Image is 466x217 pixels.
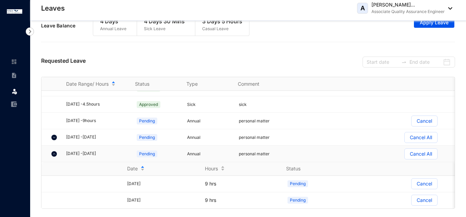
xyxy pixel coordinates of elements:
[205,197,252,204] p: 9 hrs
[239,102,247,107] span: sick
[100,25,126,32] p: Annual Leave
[144,17,185,25] p: 4 Days 30 Mins
[41,57,86,68] p: Requested Leave
[127,77,178,91] th: Status
[417,116,432,126] p: Cancel
[66,134,127,141] div: [DATE] - [DATE]
[66,81,109,87] span: Date Range/ Hours
[137,101,160,108] span: Approved
[127,181,171,187] div: [DATE]
[445,7,452,10] img: dropdown-black.8e83cc76930a90b1a4fdb6d089b7bf3a.svg
[137,134,157,141] span: Pending
[178,77,230,91] th: Type
[371,8,445,15] p: Associate Quality Assurance Engineer
[127,197,171,204] div: [DATE]
[11,88,18,95] img: leave.99b8a76c7fa76a53782d.svg
[202,25,242,32] p: Casual Leave
[41,3,65,13] p: Leaves
[367,58,398,66] input: Start date
[360,5,365,11] span: A
[371,1,445,8] p: [PERSON_NAME]...
[51,135,57,140] img: chevron-down.5dccb45ca3e6429452e9960b4a33955c.svg
[239,151,270,156] span: personal matter
[127,165,138,172] span: Date
[187,101,231,108] p: Sick
[137,150,157,157] span: Pending
[11,59,17,65] img: home-unselected.a29eae3204392db15eaf.svg
[287,197,308,204] span: Pending
[239,135,270,140] span: personal matter
[252,162,338,176] th: Status
[205,165,218,172] span: Hours
[239,118,270,123] span: personal matter
[144,25,185,32] p: Sick Leave
[414,17,454,28] button: Apply Leave
[205,180,252,187] p: 9 hrs
[66,118,127,124] div: [DATE] - 9 hours
[187,150,231,157] p: Annual
[5,55,22,69] li: Home
[41,22,93,29] p: Leave Balance
[187,118,231,124] p: Annual
[401,59,407,65] span: swap-right
[410,132,432,143] p: Cancel All
[410,149,432,159] p: Cancel All
[26,27,34,36] img: nav-icon-right.af6afadce00d159da59955279c43614e.svg
[11,101,17,107] img: expense-unselected.2edcf0507c847f3e9e96.svg
[420,19,449,26] span: Apply Leave
[187,134,231,141] p: Annual
[137,118,157,124] span: Pending
[230,77,281,91] th: Comment
[5,69,22,82] li: Contracts
[171,162,252,176] th: Hours
[100,17,126,25] p: 4 Days
[417,195,432,205] p: Cancel
[7,9,22,14] img: logo
[51,151,57,157] img: chevron-up.7bf581b91cc254489fb0ad772ee5044c.svg
[5,97,22,111] li: Expenses
[409,58,441,66] input: End date
[66,101,127,108] div: [DATE] - 4.5 hours
[11,72,17,79] img: contract-unselected.99e2b2107c0a7dd48938.svg
[202,17,242,25] p: 3 Days 5 Hours
[417,179,432,189] p: Cancel
[287,180,308,187] span: Pending
[401,59,407,65] span: to
[66,150,127,157] div: [DATE] - [DATE]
